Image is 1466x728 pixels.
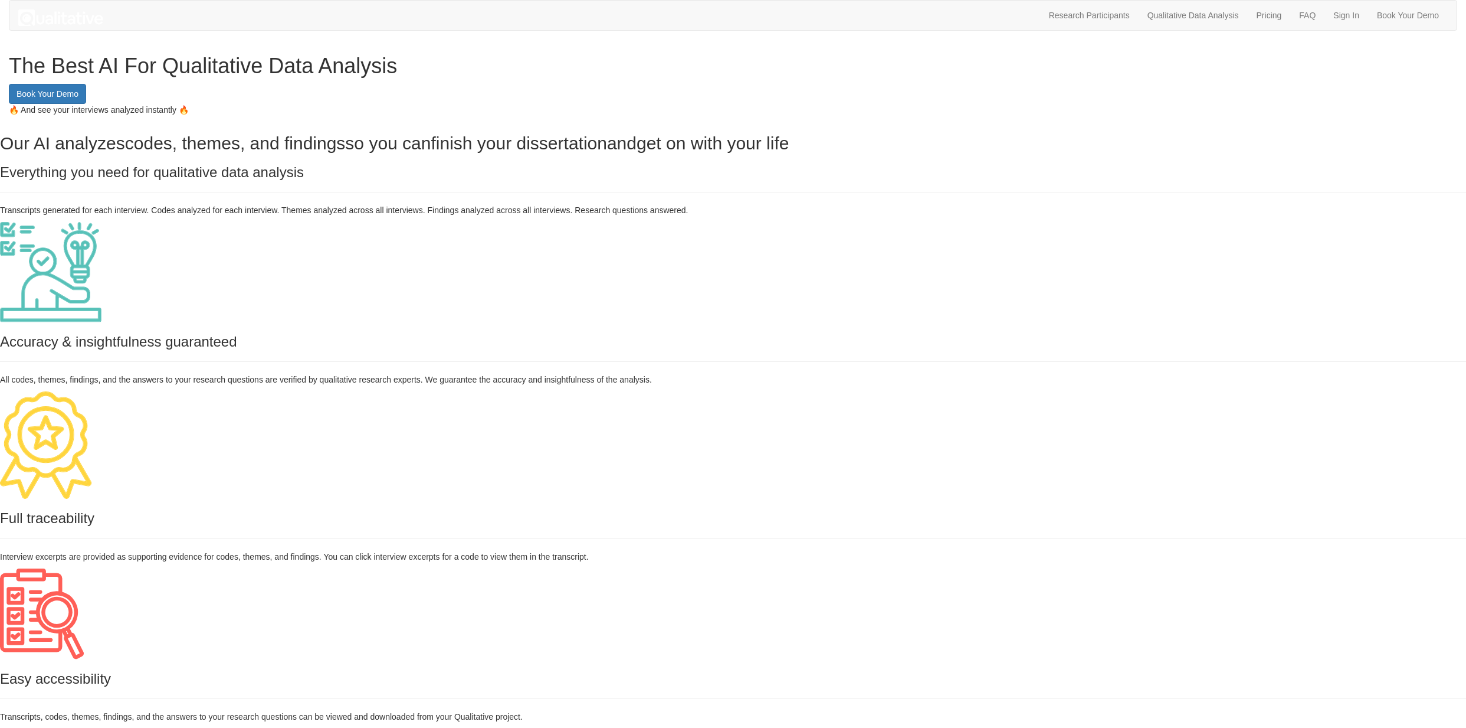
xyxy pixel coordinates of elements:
[1139,1,1248,30] a: Qualitative Data Analysis
[1368,1,1448,30] a: Book Your Demo
[637,133,789,153] span: get on with your life
[9,104,1457,116] p: 🔥 And see your interviews analyzed instantly 🔥
[18,9,103,26] img: Qualitative
[125,133,346,153] span: codes, themes, and findings
[9,54,1457,78] h1: The Best AI For Qualitative Data Analysis
[1324,1,1368,30] a: Sign In
[9,84,86,104] a: Book Your Demo
[1290,1,1324,30] a: FAQ
[1040,1,1139,30] a: Research Participants
[1248,1,1291,30] a: Pricing
[431,133,606,153] span: finish your dissertation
